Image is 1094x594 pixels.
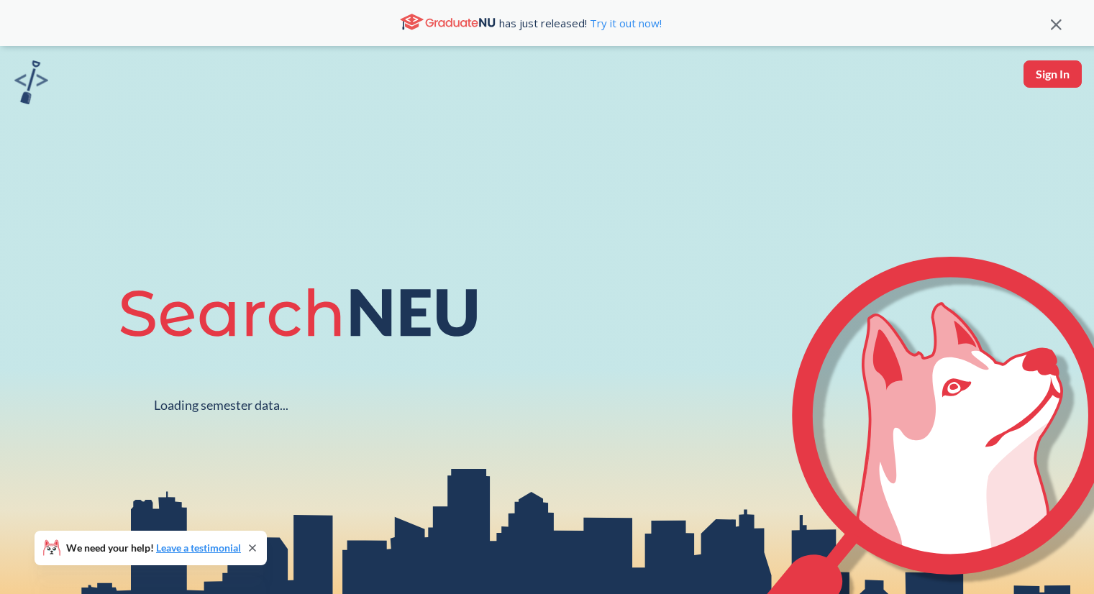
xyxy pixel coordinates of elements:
[156,542,241,554] a: Leave a testimonial
[154,397,288,413] div: Loading semester data...
[14,60,48,104] img: sandbox logo
[499,15,662,31] span: has just released!
[66,543,241,553] span: We need your help!
[587,16,662,30] a: Try it out now!
[1024,60,1082,88] button: Sign In
[14,60,48,109] a: sandbox logo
